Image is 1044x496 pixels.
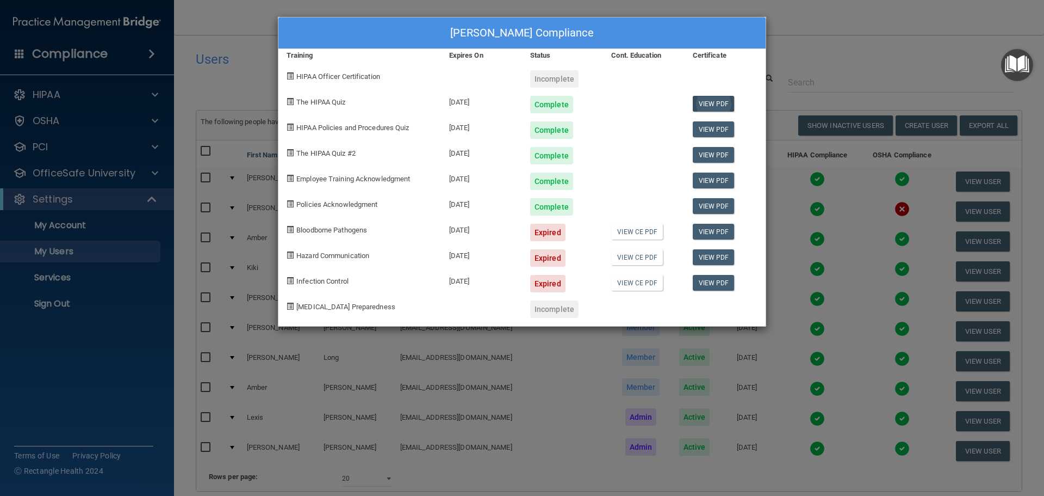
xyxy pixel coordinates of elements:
button: Open Resource Center [1001,49,1033,81]
div: Incomplete [530,301,579,318]
span: Employee Training Acknowledgment [296,175,410,183]
a: View CE PDF [611,224,663,240]
div: [DATE] [441,164,522,190]
a: View PDF [693,147,735,163]
div: [DATE] [441,267,522,292]
a: View PDF [693,121,735,137]
span: The HIPAA Quiz #2 [296,149,356,157]
span: Hazard Communication [296,252,369,260]
span: Infection Control [296,277,349,285]
span: [MEDICAL_DATA] Preparedness [296,303,395,311]
a: View PDF [693,224,735,240]
a: View PDF [693,249,735,265]
span: Bloodborne Pathogens [296,226,367,234]
div: Cont. Education [603,49,684,62]
div: [DATE] [441,88,522,113]
a: View CE PDF [611,275,663,291]
div: Expired [530,224,565,241]
div: [PERSON_NAME] Compliance [278,17,766,49]
span: HIPAA Policies and Procedures Quiz [296,124,409,132]
div: Complete [530,96,573,113]
div: Complete [530,198,573,216]
div: Status [522,49,603,62]
span: Policies Acknowledgment [296,200,377,209]
div: [DATE] [441,241,522,267]
span: HIPAA Officer Certification [296,72,380,81]
div: Complete [530,121,573,139]
div: Expired [530,249,565,267]
span: The HIPAA Quiz [296,98,345,106]
div: Expires On [441,49,522,62]
div: Incomplete [530,70,579,88]
a: View PDF [693,275,735,291]
div: [DATE] [441,139,522,164]
a: View PDF [693,96,735,112]
div: Certificate [685,49,766,62]
div: Training [278,49,441,62]
div: Expired [530,275,565,292]
div: Complete [530,147,573,164]
div: [DATE] [441,190,522,216]
div: Complete [530,173,573,190]
a: View PDF [693,198,735,214]
div: [DATE] [441,216,522,241]
a: View CE PDF [611,249,663,265]
div: [DATE] [441,113,522,139]
a: View PDF [693,173,735,188]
